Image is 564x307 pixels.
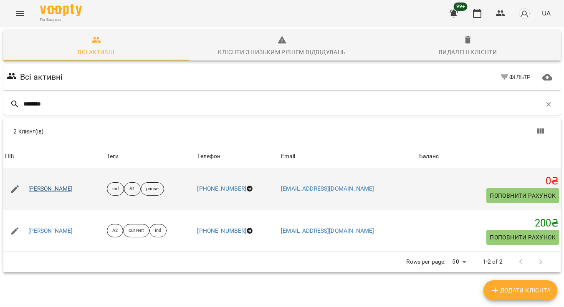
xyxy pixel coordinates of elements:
div: Sort [5,151,15,161]
p: А2 [112,227,118,234]
button: Поповнити рахунок [486,230,559,245]
div: А2 [107,224,123,237]
p: ind [155,227,161,234]
div: ind [149,224,167,237]
h5: 0 ₴ [419,175,559,188]
div: Клієнти з низьким рівнем відвідувань [218,47,346,57]
a: [EMAIL_ADDRESS][DOMAIN_NAME] [281,227,374,234]
div: ПІБ [5,151,15,161]
h6: Всі активні [20,70,63,83]
p: Rows per page: [406,258,445,266]
button: UA [539,5,554,21]
div: Теги [107,151,194,161]
div: Телефон [197,151,220,161]
div: ind [107,182,124,196]
a: [PERSON_NAME] [28,185,73,193]
h5: 200 ₴ [419,217,559,230]
div: Видалені клієнти [439,47,497,57]
span: For Business [40,17,82,23]
span: ПІБ [5,151,104,161]
a: [PHONE_NUMBER] [197,227,246,234]
p: ind [112,186,119,193]
span: Додати клієнта [490,285,551,295]
a: [PERSON_NAME] [28,227,73,235]
button: Фільтр [496,70,534,85]
img: Voopty Logo [40,4,82,16]
div: pause [141,182,164,196]
span: 99+ [454,3,468,11]
span: Фільтр [500,72,531,82]
div: Баланс [419,151,439,161]
div: 50 [449,256,469,268]
div: current [123,224,149,237]
img: avatar_s.png [518,8,530,19]
span: UA [542,9,551,18]
div: 2 Клієнт(ів) [13,127,287,136]
button: Додати клієнта [483,280,557,300]
p: current [129,227,144,234]
div: А1 [124,182,140,196]
div: Table Toolbar [3,118,561,145]
a: [EMAIL_ADDRESS][DOMAIN_NAME] [281,185,374,192]
span: Телефон [197,151,278,161]
span: Email [281,151,416,161]
button: Поповнити рахунок [486,188,559,203]
p: А1 [129,186,135,193]
p: pause [146,186,159,193]
p: 1-2 of 2 [483,258,503,266]
button: Menu [10,3,30,23]
div: Sort [419,151,439,161]
span: Поповнити рахунок [490,232,556,242]
a: [PHONE_NUMBER] [197,185,246,192]
div: Sort [281,151,295,161]
div: Email [281,151,295,161]
button: Показати колонки [531,121,551,141]
span: Поповнити рахунок [490,191,556,201]
span: Баланс [419,151,559,161]
div: Всі активні [78,47,114,57]
div: Sort [197,151,220,161]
